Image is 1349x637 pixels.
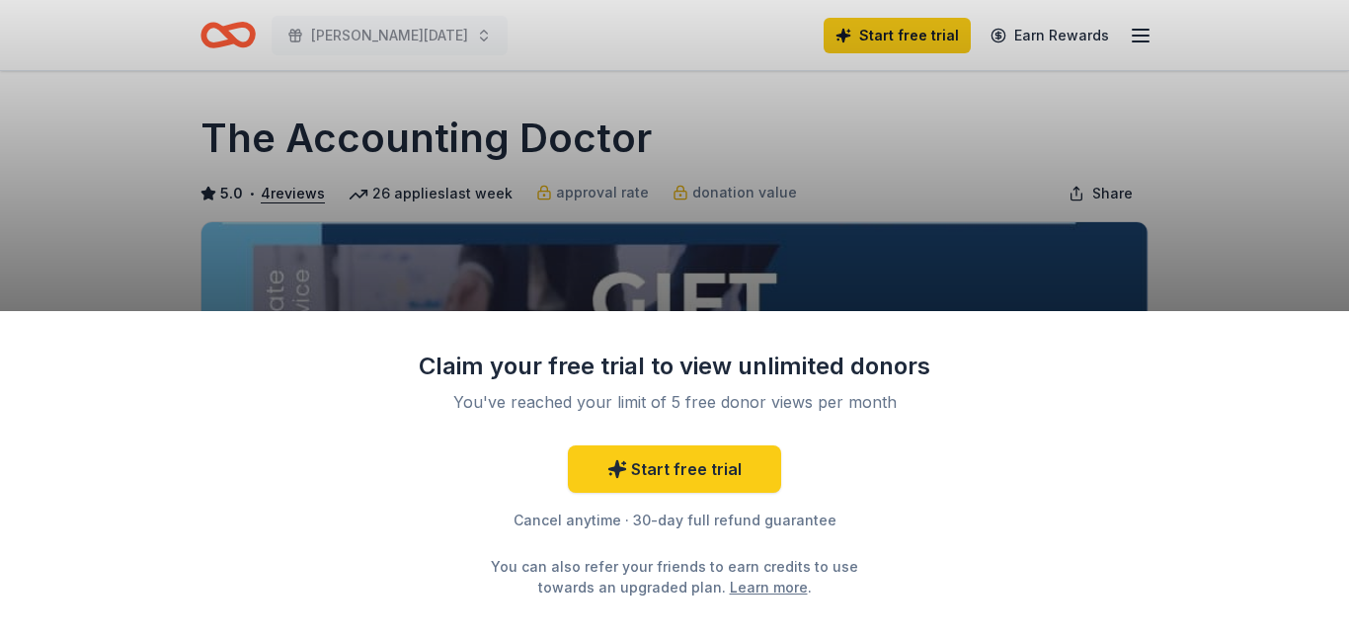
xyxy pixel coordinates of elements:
div: You can also refer your friends to earn credits to use towards an upgraded plan. . [473,556,876,597]
div: Claim your free trial to view unlimited donors [418,351,931,382]
div: Cancel anytime · 30-day full refund guarantee [418,509,931,532]
a: Start free trial [568,445,781,493]
a: Learn more [730,577,808,597]
div: You've reached your limit of 5 free donor views per month [441,390,908,414]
